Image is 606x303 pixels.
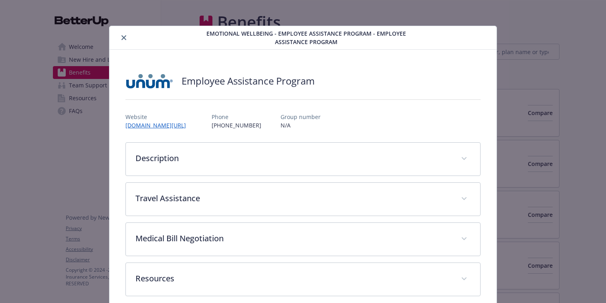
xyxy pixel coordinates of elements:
[212,113,261,121] p: Phone
[125,113,192,121] p: Website
[135,152,451,164] p: Description
[281,121,321,129] p: N/A
[125,69,174,93] img: UNUM
[182,74,315,88] h2: Employee Assistance Program
[192,29,420,46] span: Emotional Wellbeing - Employee Assistance Program - Employee Assistance Program
[212,121,261,129] p: [PHONE_NUMBER]
[119,33,129,42] button: close
[126,183,480,216] div: Travel Assistance
[126,263,480,296] div: Resources
[126,143,480,176] div: Description
[135,273,451,285] p: Resources
[135,232,451,244] p: Medical Bill Negotiation
[125,121,192,129] a: [DOMAIN_NAME][URL]
[135,192,451,204] p: Travel Assistance
[281,113,321,121] p: Group number
[126,223,480,256] div: Medical Bill Negotiation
